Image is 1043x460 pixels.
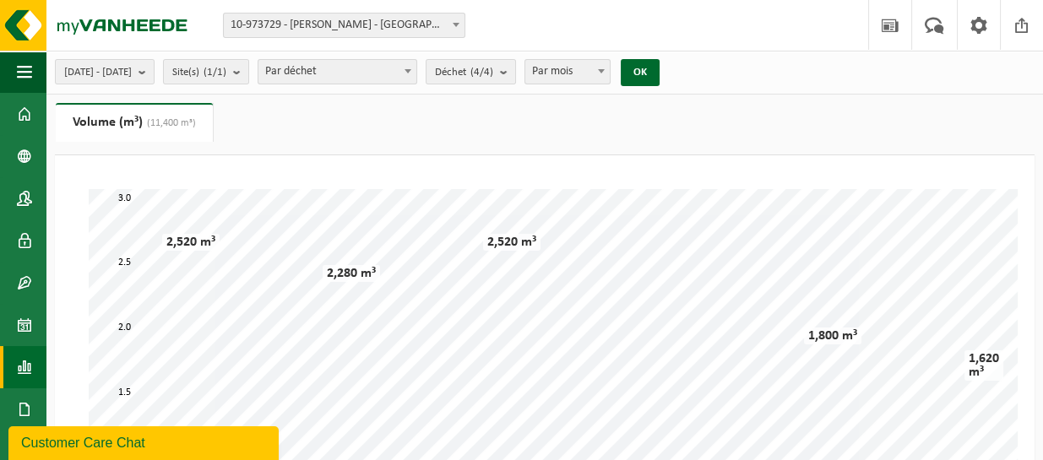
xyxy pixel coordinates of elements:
[64,60,132,85] span: [DATE] - [DATE]
[804,327,861,344] div: 1,800 m³
[163,59,249,84] button: Site(s)(1/1)
[483,234,541,251] div: 2,520 m³
[204,67,226,78] count: (1/1)
[56,103,213,142] a: Volume (m³)
[435,60,493,85] span: Déchet
[524,59,611,84] span: Par mois
[162,234,220,251] div: 2,520 m³
[55,59,155,84] button: [DATE] - [DATE]
[172,60,226,85] span: Site(s)
[223,13,465,38] span: 10-973729 - GIAMPIETRO SANNA - OBOURG
[258,60,416,84] span: Par déchet
[426,59,516,84] button: Déchet(4/4)
[621,59,660,86] button: OK
[8,423,282,460] iframe: chat widget
[258,59,417,84] span: Par déchet
[525,60,610,84] span: Par mois
[143,118,196,128] span: (11,400 m³)
[470,67,493,78] count: (4/4)
[964,350,1003,381] div: 1,620 m³
[224,14,464,37] span: 10-973729 - GIAMPIETRO SANNA - OBOURG
[323,265,380,282] div: 2,280 m³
